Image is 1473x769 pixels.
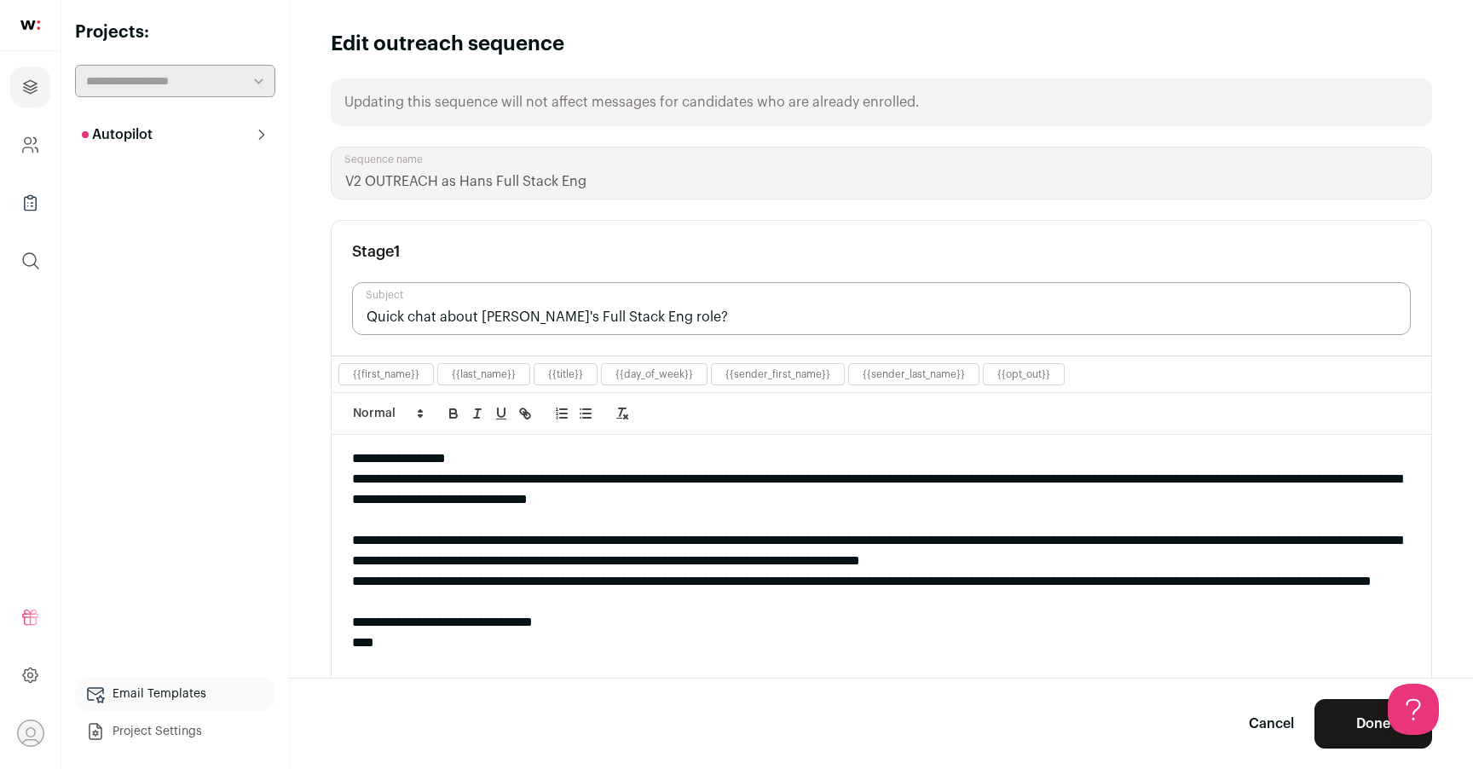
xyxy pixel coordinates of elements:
button: Done [1314,699,1432,749]
a: Projects [10,66,50,107]
button: {{sender_last_name}} [863,367,965,381]
p: Autopilot [82,124,153,145]
img: wellfound-shorthand-0d5821cbd27db2630d0214b213865d53afaa358527fdda9d0ea32b1df1b89c2c.svg [20,20,40,30]
button: {{opt_out}} [997,367,1050,381]
button: {{day_of_week}} [615,367,693,381]
input: Subject [352,282,1411,335]
a: Cancel [1249,714,1294,734]
iframe: Help Scout Beacon - Open [1388,684,1439,735]
div: Updating this sequence will not affect messages for candidates who are already enrolled. [331,78,1432,126]
button: {{title}} [548,367,583,381]
a: Company Lists [10,182,50,223]
button: {{sender_first_name}} [725,367,830,381]
button: {{first_name}} [353,367,419,381]
button: {{last_name}} [452,367,516,381]
a: Project Settings [75,714,275,749]
h1: Edit outreach sequence [331,31,564,58]
span: 1 [394,244,401,259]
input: Sequence name [331,147,1432,199]
a: Email Templates [75,677,275,711]
h2: Projects: [75,20,275,44]
h3: Stage [352,241,401,262]
button: Autopilot [75,118,275,152]
button: Open dropdown [17,720,44,747]
a: Company and ATS Settings [10,124,50,165]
